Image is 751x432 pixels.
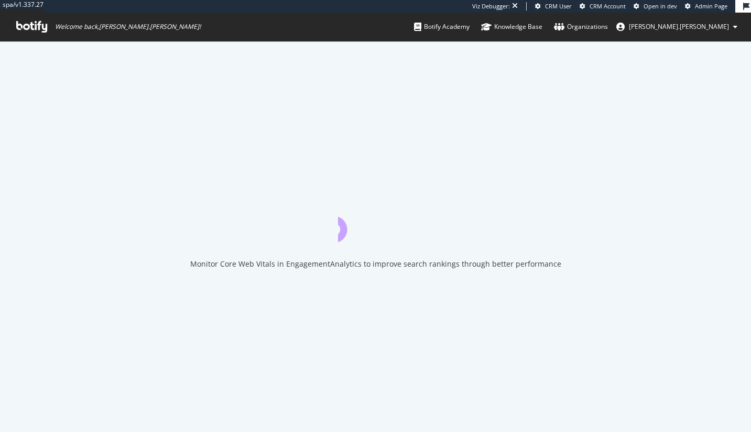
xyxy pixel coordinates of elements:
span: Welcome back, [PERSON_NAME].[PERSON_NAME] ! [55,23,201,31]
a: CRM Account [580,2,626,10]
span: Admin Page [695,2,727,10]
a: Botify Academy [414,13,470,41]
button: [PERSON_NAME].[PERSON_NAME] [608,18,746,35]
div: Monitor Core Web Vitals in EngagementAnalytics to improve search rankings through better performance [190,259,561,269]
div: Organizations [554,22,608,32]
a: Knowledge Base [481,13,542,41]
a: Organizations [554,13,608,41]
span: jessica.jordan [629,22,729,31]
a: Open in dev [634,2,677,10]
div: Knowledge Base [481,22,542,32]
span: Open in dev [644,2,677,10]
div: Viz Debugger: [472,2,510,10]
div: Botify Academy [414,22,470,32]
span: CRM Account [590,2,626,10]
a: Admin Page [685,2,727,10]
div: animation [338,204,413,242]
a: CRM User [535,2,572,10]
span: CRM User [545,2,572,10]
